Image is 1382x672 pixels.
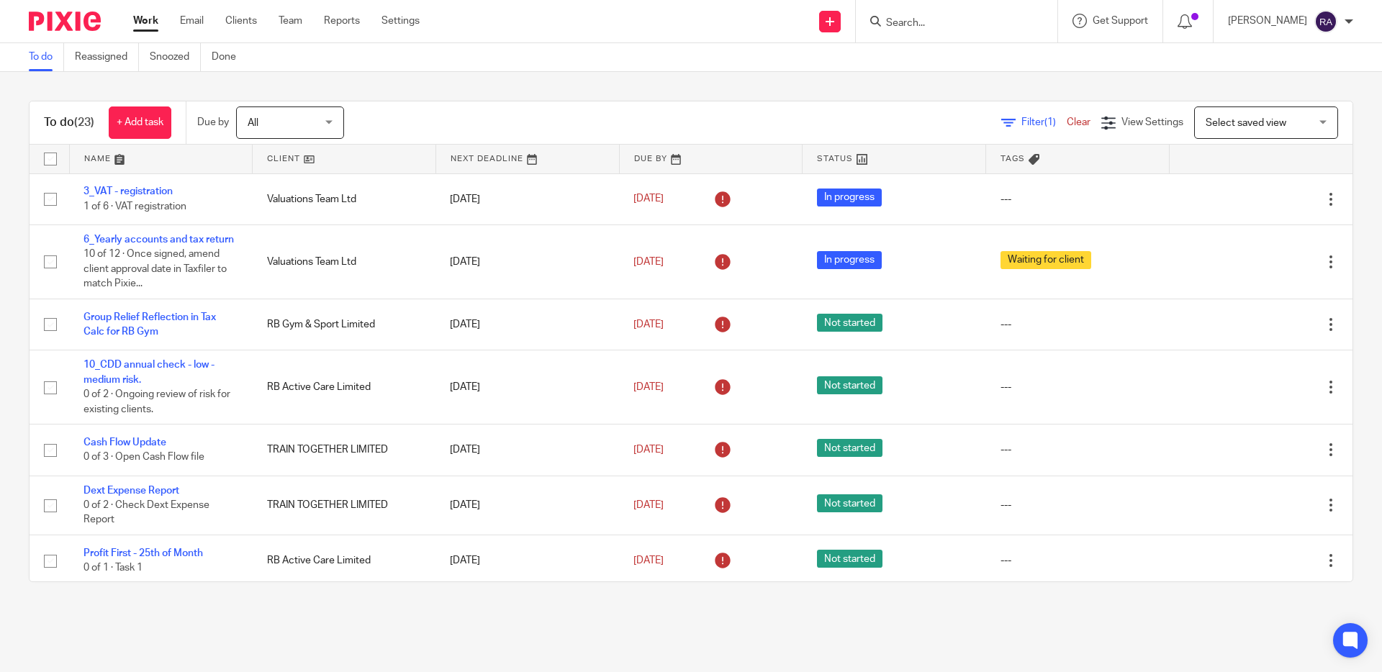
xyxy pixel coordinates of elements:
a: Clear [1067,117,1090,127]
td: [DATE] [435,424,619,476]
td: [DATE] [435,173,619,224]
a: Dext Expense Report [83,486,179,496]
a: 10_CDD annual check - low - medium risk. [83,360,214,384]
span: Not started [817,550,882,568]
span: Filter [1021,117,1067,127]
span: 10 of 12 · Once signed, amend client approval date in Taxfiler to match Pixie... [83,250,227,289]
td: [DATE] [435,224,619,299]
a: Cash Flow Update [83,437,166,448]
td: RB Active Care Limited [253,535,436,586]
img: svg%3E [1314,10,1337,33]
span: Get Support [1093,16,1148,26]
a: Settings [381,14,420,28]
td: [DATE] [435,535,619,586]
span: [DATE] [633,382,664,392]
span: 1 of 6 · VAT registration [83,201,186,212]
a: Profit First - 25th of Month [83,548,203,558]
span: (23) [74,117,94,128]
td: Valuations Team Ltd [253,173,436,224]
span: View Settings [1121,117,1183,127]
div: --- [1001,317,1155,332]
span: Tags [1001,155,1025,163]
span: [DATE] [633,500,664,510]
div: --- [1001,192,1155,206]
span: [DATE] [633,319,664,330]
div: --- [1001,442,1155,457]
span: Not started [817,314,882,332]
span: Not started [817,439,882,457]
span: Select saved view [1206,118,1286,128]
a: Group Relief Reflection in Tax Calc for RB Gym [83,312,216,337]
span: Not started [817,494,882,512]
span: 0 of 2 · Ongoing review of risk for existing clients. [83,389,230,414]
h1: To do [44,115,94,130]
p: [PERSON_NAME] [1228,14,1307,28]
span: 0 of 1 · Task 1 [83,563,143,573]
span: In progress [817,189,882,206]
a: Email [180,14,204,28]
a: Clients [225,14,257,28]
a: Reassigned [75,43,139,71]
td: [DATE] [435,350,619,424]
td: Valuations Team Ltd [253,224,436,299]
a: Snoozed [150,43,201,71]
span: In progress [817,251,882,269]
a: Team [279,14,302,28]
td: RB Gym & Sport Limited [253,299,436,350]
td: [DATE] [435,299,619,350]
span: Not started [817,376,882,394]
span: 0 of 2 · Check Dext Expense Report [83,500,209,525]
a: 3_VAT - registration [83,186,173,196]
span: [DATE] [633,257,664,267]
a: Work [133,14,158,28]
input: Search [885,17,1014,30]
div: --- [1001,498,1155,512]
span: 0 of 3 · Open Cash Flow file [83,453,204,463]
span: [DATE] [633,555,664,566]
span: [DATE] [633,194,664,204]
div: --- [1001,553,1155,568]
a: + Add task [109,106,171,139]
td: TRAIN TOGETHER LIMITED [253,476,436,535]
p: Due by [197,115,229,130]
span: (1) [1044,117,1056,127]
span: All [248,118,258,128]
a: To do [29,43,64,71]
td: [DATE] [435,476,619,535]
a: Done [212,43,247,71]
a: 6_Yearly accounts and tax return [83,235,234,245]
a: Reports [324,14,360,28]
span: [DATE] [633,445,664,455]
img: Pixie [29,12,101,31]
td: RB Active Care Limited [253,350,436,424]
span: Waiting for client [1001,251,1091,269]
td: TRAIN TOGETHER LIMITED [253,424,436,476]
div: --- [1001,380,1155,394]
